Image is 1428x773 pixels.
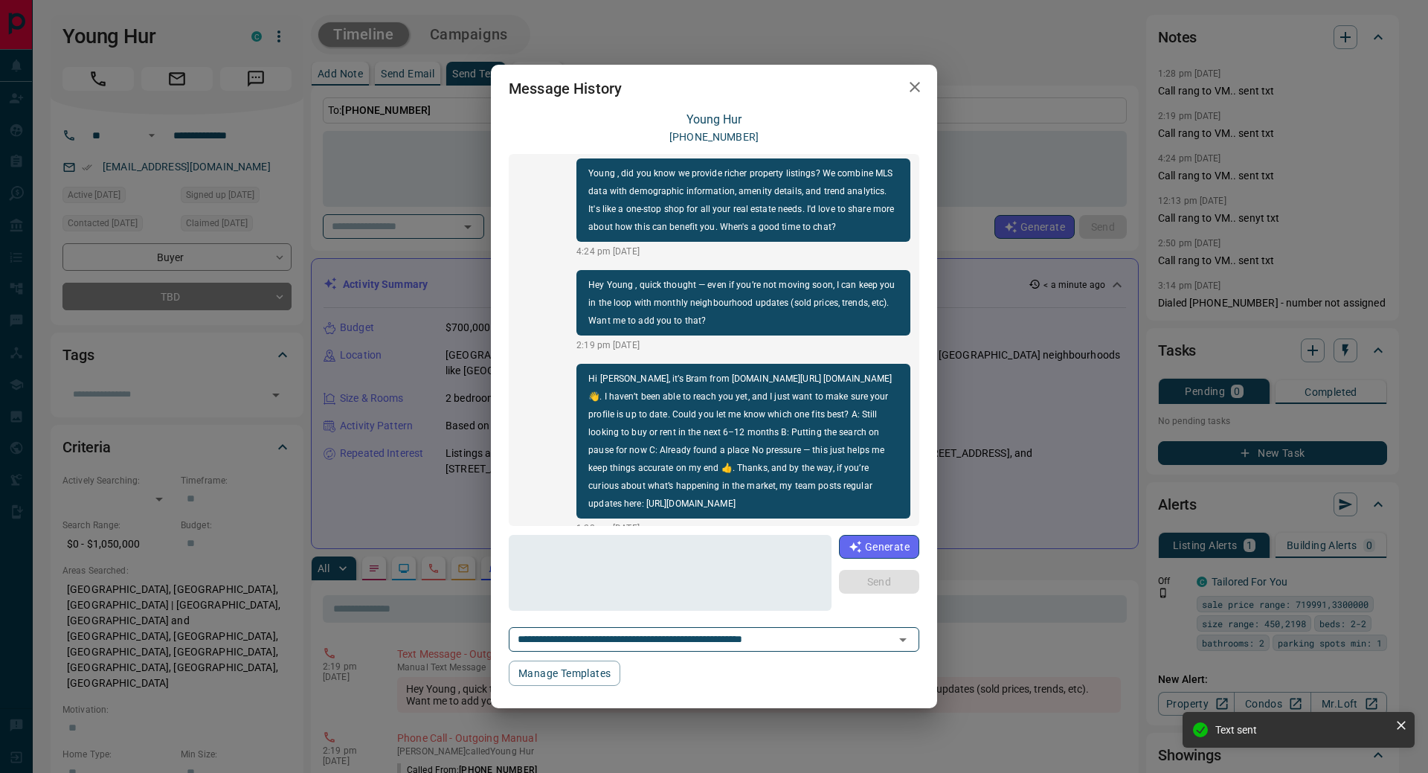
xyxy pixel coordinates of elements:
[588,164,898,236] p: Young , did you know we provide richer property listings? We combine MLS data with demographic in...
[588,370,898,513] p: Hi [PERSON_NAME], it’s Bram from [DOMAIN_NAME][URL] [DOMAIN_NAME] 👋. I haven’t been able to reach...
[576,522,910,535] p: 1:28 pm [DATE]
[491,65,640,112] h2: Message History
[576,245,910,258] p: 4:24 pm [DATE]
[892,629,913,650] button: Open
[509,661,620,686] button: Manage Templates
[686,112,742,126] a: Young Hur
[839,535,919,559] button: Generate
[1215,724,1389,736] div: Text sent
[576,339,910,352] p: 2:19 pm [DATE]
[669,129,759,145] p: [PHONE_NUMBER]
[588,276,898,330] p: Hey Young , quick thought — even if you’re not moving soon, I can keep you in the loop with month...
